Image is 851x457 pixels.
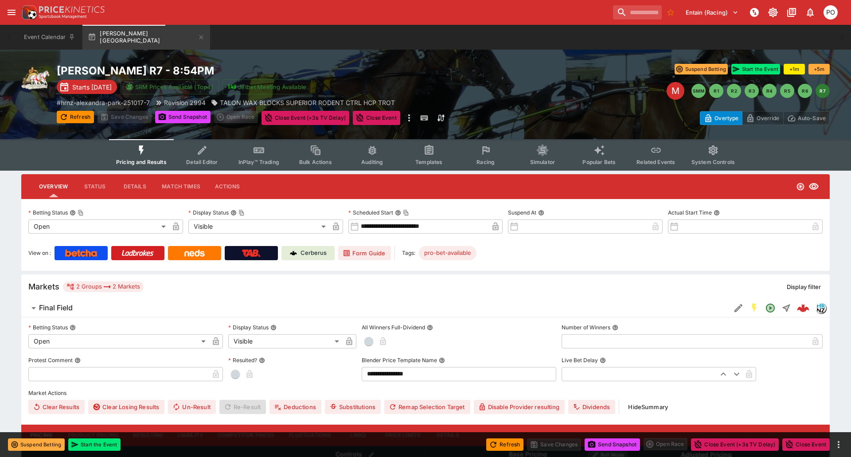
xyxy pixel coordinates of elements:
[338,425,378,446] button: Links
[121,79,219,94] button: SRM Prices Available (Top4)
[78,210,84,216] button: Copy To Clipboard
[816,303,826,313] img: hrnz
[28,334,209,348] div: Open
[378,425,428,446] button: Price Limits
[783,111,830,125] button: Auto-Save
[680,5,744,20] button: Select Tenant
[262,111,349,125] button: Close Event (+3s TV Delay)
[227,82,236,91] img: jetbet-logo.svg
[28,209,68,216] p: Betting Status
[746,4,762,20] button: NOT Connected to PK
[325,400,381,414] button: Substitutions
[765,303,776,313] svg: Open
[211,98,395,107] div: TALON WAX BLOCKS SUPERIOR RODENT CTRL HCP TROT
[714,113,738,123] p: Overtype
[796,182,805,191] svg: Open
[88,400,164,414] button: Clear Losing Results
[8,438,65,451] button: Suspend Betting
[700,111,742,125] button: Overtype
[419,249,476,258] span: pro-bet-available
[757,113,779,123] p: Override
[21,299,730,317] button: Final Field
[338,246,391,260] a: Form Guide
[675,64,728,74] button: Suspend Betting
[57,111,94,123] button: Refresh
[404,111,414,125] button: more
[395,210,401,216] button: Scheduled StartCopy To Clipboard
[362,324,425,331] p: All Winners Full-Dividend
[28,281,59,292] h5: Markets
[155,176,207,197] button: Match Times
[28,356,73,364] p: Protest Comment
[765,4,781,20] button: Toggle light/dark mode
[691,159,735,165] span: System Controls
[75,176,115,197] button: Status
[290,250,297,257] img: Cerberus
[68,438,121,451] button: Start the Event
[121,250,154,257] img: Ladbrokes
[476,159,495,165] span: Racing
[714,210,720,216] button: Actual Start Time
[219,400,266,414] span: Re-Result
[39,303,73,312] h6: Final Field
[109,139,742,171] div: Event type filters
[28,387,823,400] label: Market Actions
[486,438,523,451] button: Refresh
[667,82,684,100] div: Edit Meeting
[762,84,777,98] button: R4
[238,210,245,216] button: Copy To Clipboard
[538,210,544,216] button: Suspend At
[21,64,50,92] img: harness_racing.png
[186,159,218,165] span: Detail Editor
[664,5,678,20] button: No Bookmarks
[816,84,830,98] button: R7
[582,159,616,165] span: Popular Bets
[82,25,210,50] button: [PERSON_NAME][GEOGRAPHIC_DATA]
[65,250,97,257] img: Betcha
[171,425,211,446] button: Liability
[242,250,261,257] img: TabNZ
[403,210,409,216] button: Copy To Clipboard
[269,400,321,414] button: Deductions
[259,357,265,363] button: Resulted?
[223,79,312,94] button: Jetbet Meeting Available
[745,84,759,98] button: R3
[821,3,840,22] button: Philip OConnor
[228,324,269,331] p: Display Status
[230,210,237,216] button: Display StatusCopy To Clipboard
[384,400,470,414] button: Remap Selection Target
[164,98,206,107] p: Revision 2994
[833,439,844,450] button: more
[184,250,204,257] img: Neds
[238,159,279,165] span: InPlay™ Trading
[746,300,762,316] button: SGM Enabled
[562,356,598,364] p: Live Bet Delay
[28,324,68,331] p: Betting Status
[816,303,826,313] div: hrnz
[782,438,830,451] button: Close Event
[74,357,81,363] button: Protest Comment
[348,209,393,216] p: Scheduled Start
[797,302,809,314] div: d125f1f8-9ed0-452f-8592-f6b912556228
[780,84,794,98] button: R5
[188,209,229,216] p: Display Status
[20,4,37,21] img: PriceKinetics Logo
[428,425,468,446] button: Details
[808,64,830,74] button: +5m
[623,400,673,414] button: HideSummary
[126,425,170,446] button: Resulting
[4,4,20,20] button: open drawer
[798,84,812,98] button: R6
[155,111,211,123] button: Send Snapshot
[784,4,800,20] button: Documentation
[402,246,415,260] label: Tags:
[19,25,81,50] button: Event Calendar
[691,438,779,451] button: Close Event (+3s TV Delay)
[188,219,329,234] div: Visible
[228,356,257,364] p: Resulted?
[691,84,830,98] nav: pagination navigation
[731,64,780,74] button: Start the Event
[798,113,826,123] p: Auto-Save
[168,400,215,414] button: Un-Result
[299,159,332,165] span: Bulk Actions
